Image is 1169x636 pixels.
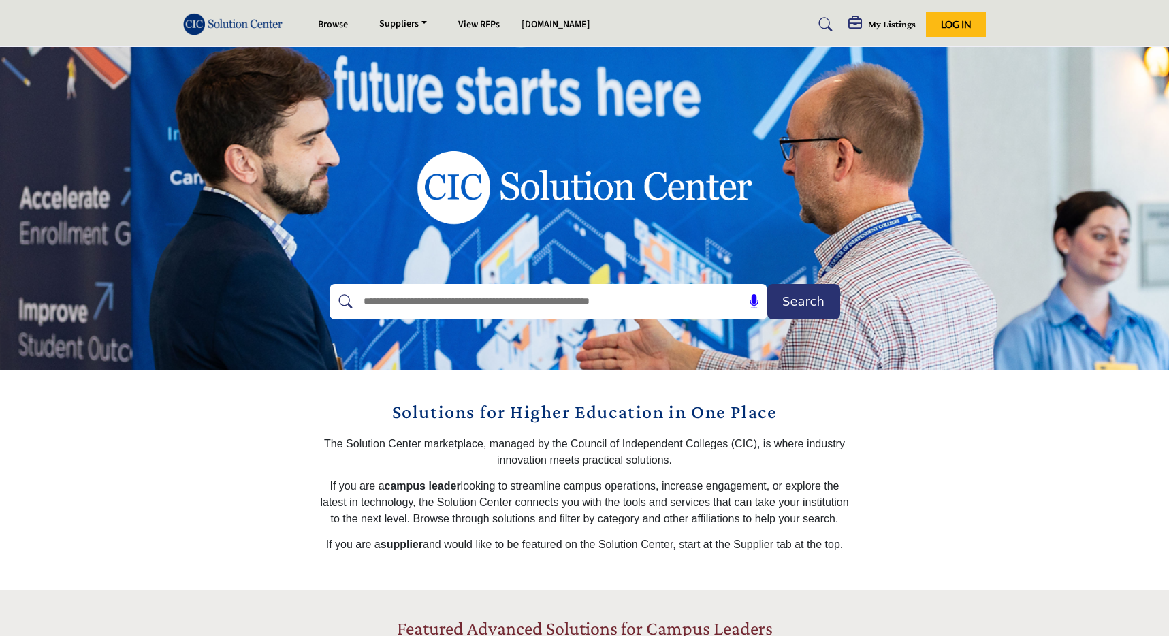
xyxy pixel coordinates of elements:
span: If you are a and would like to be featured on the Solution Center, start at the Supplier tab at t... [326,539,844,550]
button: Search [767,284,840,319]
a: View RFPs [458,18,500,31]
div: My Listings [848,16,916,33]
span: If you are a looking to streamline campus operations, increase engagement, or explore the latest ... [320,480,848,524]
a: Suppliers [370,15,436,34]
span: The Solution Center marketplace, managed by the Council of Independent Colleges (CIC), is where i... [324,438,845,466]
button: Log In [926,12,986,37]
strong: supplier [381,539,423,550]
span: Search [782,292,824,311]
span: Log In [941,18,972,30]
a: Browse [318,18,348,31]
h5: My Listings [868,18,916,30]
a: Search [805,14,842,35]
a: [DOMAIN_NAME] [522,18,590,31]
strong: campus leader [385,480,461,492]
h2: Solutions for Higher Education in One Place [319,398,850,426]
img: Site Logo [183,13,289,35]
img: image [370,99,799,276]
